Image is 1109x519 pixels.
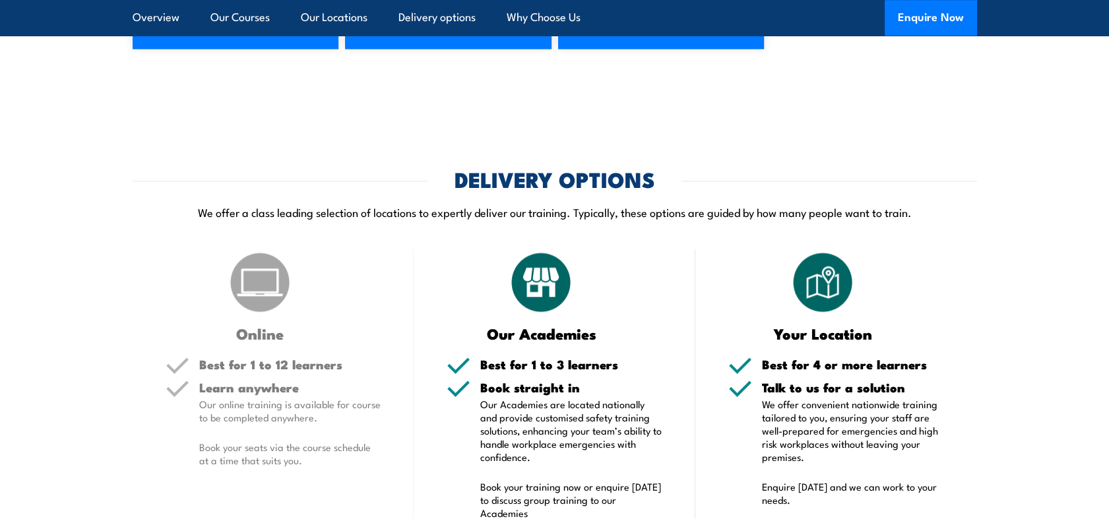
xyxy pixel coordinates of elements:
[762,358,944,371] h5: Best for 4 or more learners
[455,169,655,188] h2: DELIVERY OPTIONS
[133,204,977,220] p: We offer a class leading selection of locations to expertly deliver our training. Typically, thes...
[762,398,944,464] p: We offer convenient nationwide training tailored to you, ensuring your staff are well-prepared fo...
[199,358,381,371] h5: Best for 1 to 12 learners
[728,326,918,341] h3: Your Location
[447,326,636,341] h3: Our Academies
[480,398,662,464] p: Our Academies are located nationally and provide customised safety training solutions, enhancing ...
[762,480,944,506] p: Enquire [DATE] and we can work to your needs.
[480,358,662,371] h5: Best for 1 to 3 learners
[480,381,662,394] h5: Book straight in
[199,398,381,424] p: Our online training is available for course to be completed anywhere.
[199,441,381,467] p: Book your seats via the course schedule at a time that suits you.
[199,381,381,394] h5: Learn anywhere
[166,326,355,341] h3: Online
[762,381,944,394] h5: Talk to us for a solution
